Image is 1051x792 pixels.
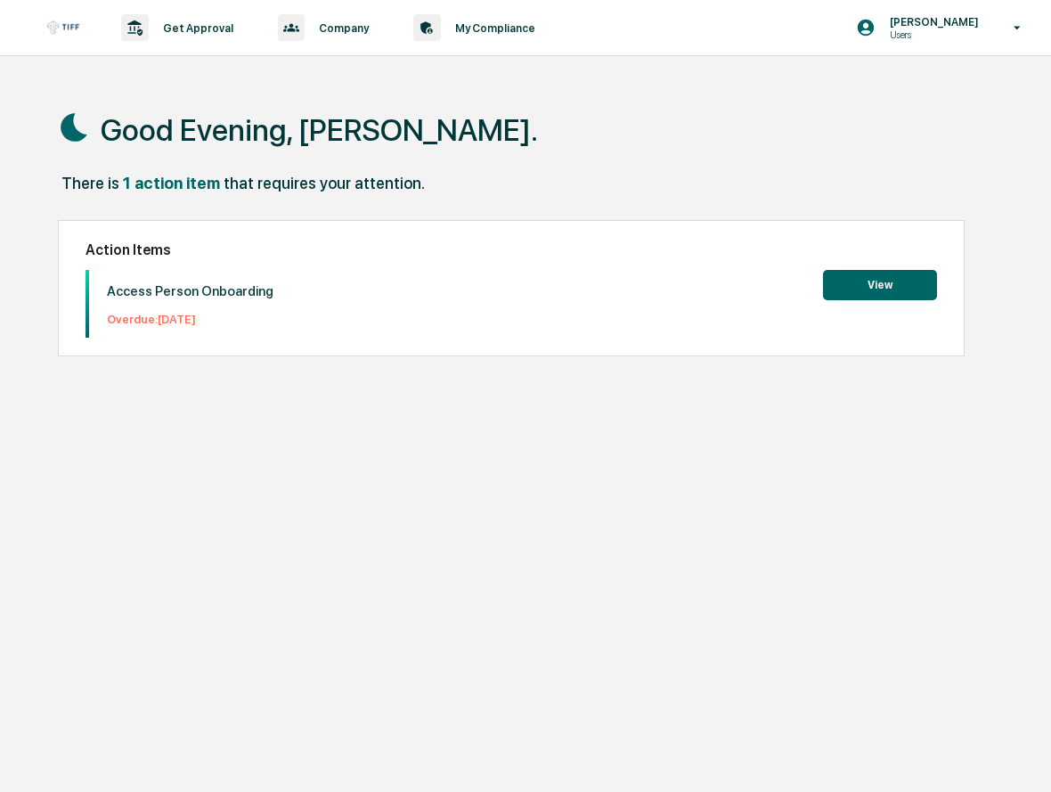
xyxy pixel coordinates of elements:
[43,19,86,37] img: logo
[149,21,242,35] p: Get Approval
[107,283,273,299] p: Access Person Onboarding
[123,174,220,192] div: 1 action item
[86,241,937,258] h2: Action Items
[876,29,988,41] p: Users
[823,275,937,292] a: View
[441,21,544,35] p: My Compliance
[305,21,378,35] p: Company
[823,270,937,300] button: View
[61,174,119,192] div: There is
[101,112,538,148] h1: Good Evening, [PERSON_NAME].
[876,15,988,29] p: [PERSON_NAME]
[224,174,425,192] div: that requires your attention.
[107,313,273,326] p: Overdue: [DATE]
